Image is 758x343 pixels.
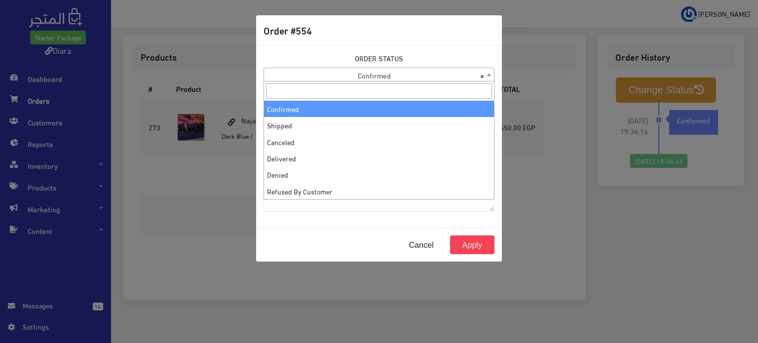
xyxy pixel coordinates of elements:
[480,68,484,82] span: ×
[264,101,494,117] li: Confirmed
[397,235,446,254] button: Cancel
[264,23,312,38] h5: Order #554
[264,68,494,82] span: Confirmed
[264,183,494,199] li: Refused By Customer
[264,150,494,166] li: Delivered
[355,53,403,64] label: ORDER STATUS
[264,134,494,150] li: Canceled
[264,166,494,183] li: Denied
[264,68,494,81] span: Confirmed
[450,235,494,254] button: Apply
[264,117,494,133] li: Shipped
